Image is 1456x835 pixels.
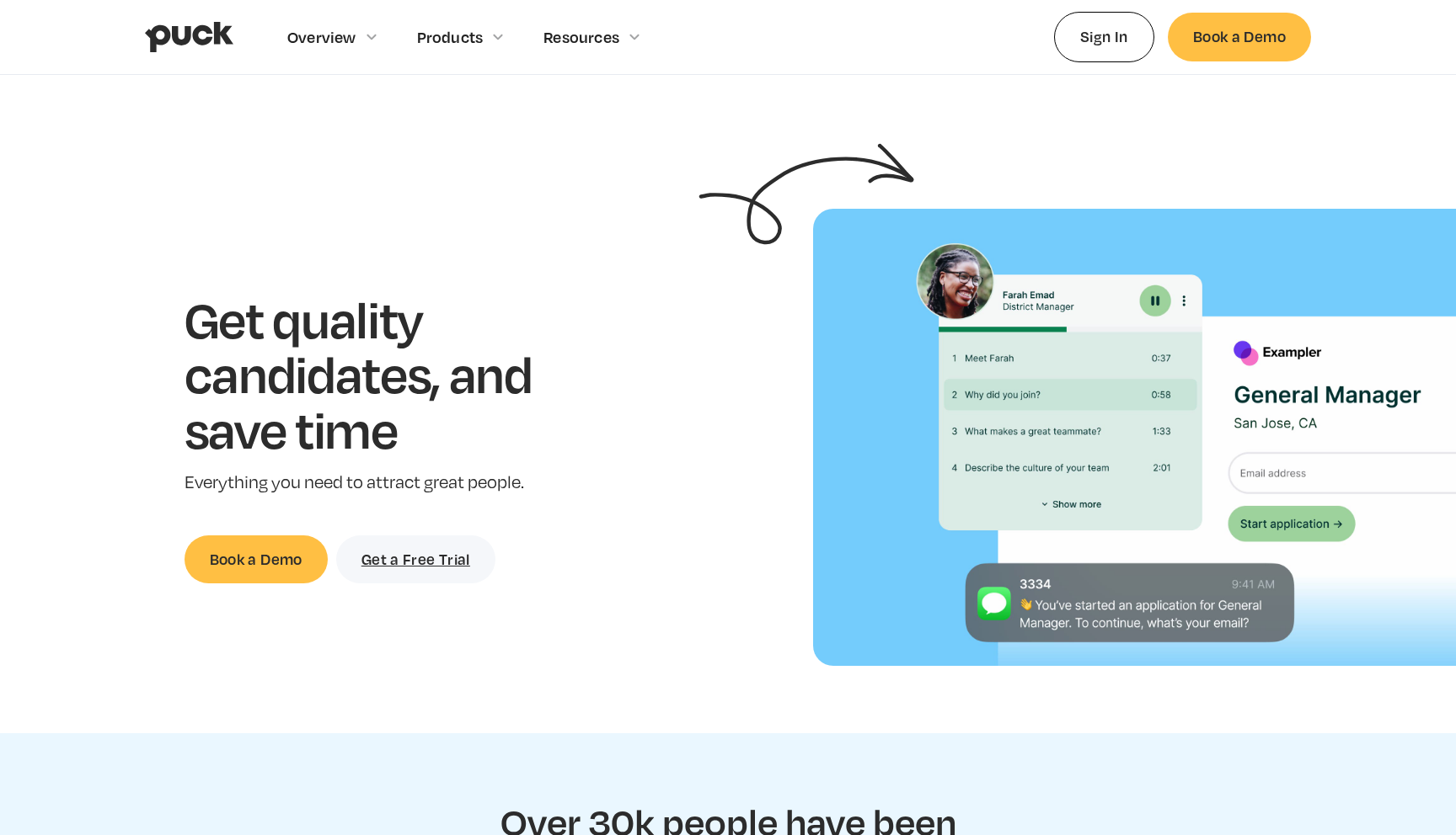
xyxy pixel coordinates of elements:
[336,535,495,583] a: Get a Free Trial
[1168,13,1311,61] a: Book a Demo
[543,28,619,46] div: Resources
[287,28,356,46] div: Overview
[185,291,585,457] h1: Get quality candidates, and save time
[185,535,328,583] a: Book a Demo
[417,28,484,46] div: Products
[185,471,585,495] p: Everything you need to attract great people.
[1054,12,1154,61] a: Sign In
